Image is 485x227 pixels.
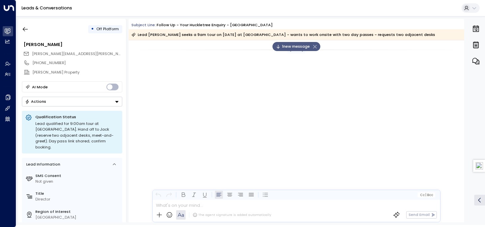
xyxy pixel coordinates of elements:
[272,42,320,51] div: 1new message
[35,114,119,120] p: Qualification Status
[165,191,173,199] button: Redo
[420,193,433,197] span: Cc Bcc
[25,99,46,104] div: Actions
[418,192,435,197] button: Cc|Bcc
[35,196,120,202] div: Director
[24,162,60,167] div: Lead Information
[32,70,122,75] div: [PERSON_NAME] Property
[32,51,122,57] span: gary.salter@salterproperty.co.uk
[22,97,122,106] button: Actions
[32,60,122,66] div: [PHONE_NUMBER]
[154,191,162,199] button: Undo
[157,22,273,28] div: Follow up - Your Huckletree Enquiry - [GEOGRAPHIC_DATA]
[131,31,435,38] div: Lead [PERSON_NAME] seeks a 9am tour on [DATE] at [GEOGRAPHIC_DATA] - wants to work onsite with tw...
[32,84,48,90] div: AI Mode
[193,213,271,217] div: The agent signature is added automatically
[35,179,120,184] div: Not given
[35,191,120,196] label: Title
[96,26,119,32] span: Off Platform
[24,41,122,48] div: [PERSON_NAME]
[35,215,120,220] div: [GEOGRAPHIC_DATA]
[35,121,119,150] div: Lead qualified for 9:00am tour at [GEOGRAPHIC_DATA]. Hand off to Jack (reserve two adjacent desks...
[131,22,156,28] span: Subject Line:
[32,51,160,56] span: [PERSON_NAME][EMAIL_ADDRESS][PERSON_NAME][DOMAIN_NAME]
[91,24,94,34] div: •
[35,173,120,179] label: SMS Consent
[22,5,72,11] a: Leads & Conversations
[22,97,122,106] div: Button group with a nested menu
[276,44,310,49] span: 1 new message
[35,209,120,215] label: Region of Interest
[425,193,426,197] span: |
